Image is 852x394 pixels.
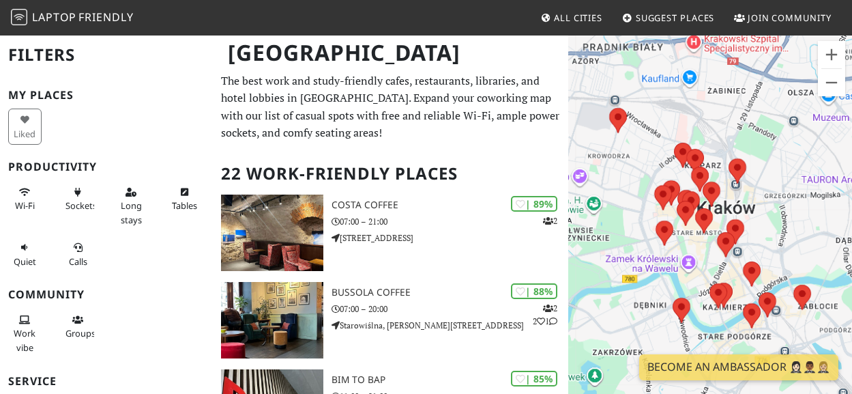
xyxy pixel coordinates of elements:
[121,199,142,225] span: Long stays
[8,160,205,173] h3: Productivity
[636,12,715,24] span: Suggest Places
[8,34,205,76] h2: Filters
[61,309,95,345] button: Groups
[535,5,608,30] a: All Cities
[8,89,205,102] h3: My Places
[172,199,197,212] span: Work-friendly tables
[511,196,557,212] div: | 89%
[8,375,205,388] h3: Service
[14,327,35,353] span: People working
[14,255,36,268] span: Quiet
[729,5,837,30] a: Join Community
[8,288,205,301] h3: Community
[8,236,42,272] button: Quiet
[61,236,95,272] button: Calls
[221,72,559,142] p: The best work and study-friendly cafes, restaurants, libraries, and hotel lobbies in [GEOGRAPHIC_...
[217,34,565,72] h1: [GEOGRAPHIC_DATA]
[11,6,134,30] a: LaptopFriendly LaptopFriendly
[332,215,568,228] p: 07:00 – 21:00
[65,327,96,339] span: Group tables
[554,12,602,24] span: All Cities
[332,231,568,244] p: [STREET_ADDRESS]
[61,181,95,217] button: Sockets
[511,371,557,386] div: | 85%
[213,282,568,358] a: Bussola Coffee | 88% 221 Bussola Coffee 07:00 – 20:00 Starowiślna, [PERSON_NAME][STREET_ADDRESS]
[639,354,838,380] a: Become an Ambassador 🤵🏻‍♀️🤵🏾‍♂️🤵🏼‍♀️
[8,309,42,358] button: Work vibe
[332,302,568,315] p: 07:00 – 20:00
[332,287,568,298] h3: Bussola Coffee
[221,282,323,358] img: Bussola Coffee
[511,283,557,299] div: | 88%
[8,181,42,217] button: Wi-Fi
[748,12,832,24] span: Join Community
[332,199,568,211] h3: Costa Coffee
[213,195,568,271] a: Costa Coffee | 89% 2 Costa Coffee 07:00 – 21:00 [STREET_ADDRESS]
[332,319,568,332] p: Starowiślna, [PERSON_NAME][STREET_ADDRESS]
[168,181,201,217] button: Tables
[11,9,27,25] img: LaptopFriendly
[221,195,323,271] img: Costa Coffee
[533,302,557,328] p: 2 2 1
[818,69,845,96] button: Zoom out
[65,199,97,212] span: Power sockets
[69,255,87,268] span: Video/audio calls
[32,10,76,25] span: Laptop
[543,214,557,227] p: 2
[78,10,133,25] span: Friendly
[15,199,35,212] span: Stable Wi-Fi
[818,41,845,68] button: Zoom in
[221,153,559,195] h2: 22 Work-Friendly Places
[332,374,568,386] h3: BIM TO BAP
[617,5,720,30] a: Suggest Places
[115,181,148,231] button: Long stays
